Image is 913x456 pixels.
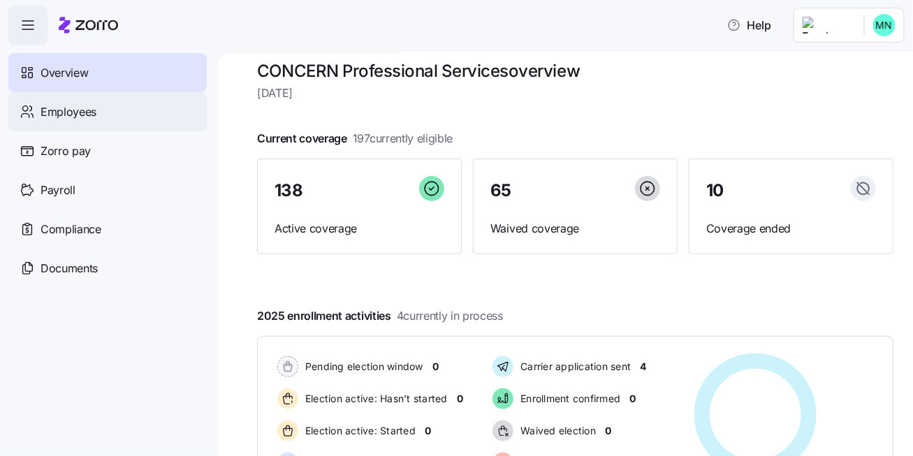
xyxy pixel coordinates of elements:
[8,92,207,131] a: Employees
[41,221,101,238] span: Compliance
[490,220,660,237] span: Waived coverage
[353,130,453,147] span: 197 currently eligible
[516,424,596,438] span: Waived election
[257,307,503,325] span: 2025 enrollment activities
[432,360,439,374] span: 0
[41,260,98,277] span: Documents
[275,182,303,199] span: 138
[257,130,453,147] span: Current coverage
[640,360,646,374] span: 4
[41,142,91,160] span: Zorro pay
[275,220,444,237] span: Active coverage
[8,209,207,249] a: Compliance
[301,424,416,438] span: Election active: Started
[8,170,207,209] a: Payroll
[457,392,463,406] span: 0
[41,64,88,82] span: Overview
[803,17,853,34] img: Employer logo
[8,249,207,288] a: Documents
[301,392,448,406] span: Election active: Hasn't started
[629,392,636,406] span: 0
[706,182,724,199] span: 10
[8,131,207,170] a: Zorro pay
[41,103,96,121] span: Employees
[425,424,431,438] span: 0
[516,392,620,406] span: Enrollment confirmed
[706,220,876,237] span: Coverage ended
[257,84,893,102] span: [DATE]
[727,17,771,34] span: Help
[873,14,896,36] img: b0ee0d05d7ad5b312d7e0d752ccfd4ca
[257,60,893,82] h1: CONCERN Professional Services overview
[41,182,75,199] span: Payroll
[516,360,631,374] span: Carrier application sent
[490,182,511,199] span: 65
[8,53,207,92] a: Overview
[397,307,503,325] span: 4 currently in process
[301,360,423,374] span: Pending election window
[605,424,611,438] span: 0
[716,11,782,39] button: Help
